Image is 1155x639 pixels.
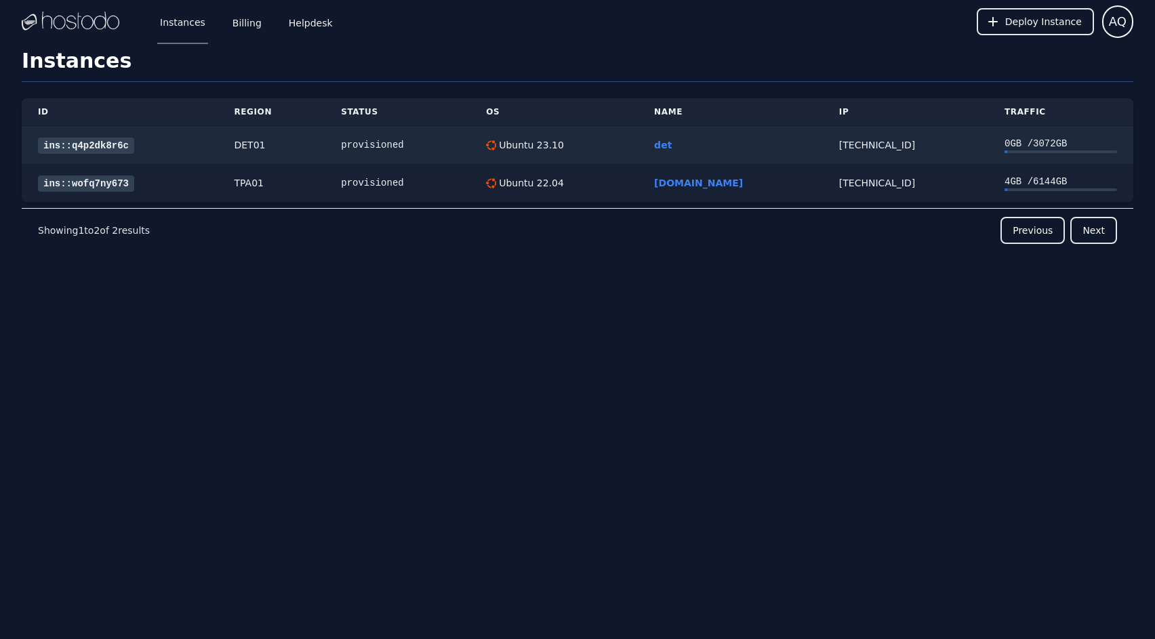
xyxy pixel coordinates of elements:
[234,176,308,190] div: TPA01
[218,98,325,126] th: Region
[22,49,1133,82] h1: Instances
[486,140,496,150] img: Ubuntu 23.10
[1005,15,1082,28] span: Deploy Instance
[341,176,453,190] div: provisioned
[1005,137,1117,150] div: 0 GB / 3072 GB
[654,178,743,188] a: [DOMAIN_NAME]
[1000,217,1065,244] button: Previous
[977,8,1094,35] button: Deploy Instance
[234,138,308,152] div: DET01
[38,224,150,237] p: Showing to of results
[94,225,100,236] span: 2
[22,98,218,126] th: ID
[470,98,638,126] th: OS
[839,138,972,152] div: [TECHNICAL_ID]
[823,98,988,126] th: IP
[1005,175,1117,188] div: 4 GB / 6144 GB
[496,176,564,190] div: Ubuntu 22.04
[341,138,453,152] div: provisioned
[988,98,1133,126] th: Traffic
[496,138,564,152] div: Ubuntu 23.10
[112,225,118,236] span: 2
[1070,217,1117,244] button: Next
[1109,12,1127,31] span: AQ
[638,98,823,126] th: Name
[325,98,470,126] th: Status
[22,12,119,32] img: Logo
[486,178,496,188] img: Ubuntu 22.04
[38,176,134,192] a: ins::wofq7ny673
[38,138,134,154] a: ins::q4p2dk8r6c
[1102,5,1133,38] button: User menu
[839,176,972,190] div: [TECHNICAL_ID]
[22,208,1133,252] nav: Pagination
[654,140,672,150] a: det
[78,225,84,236] span: 1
